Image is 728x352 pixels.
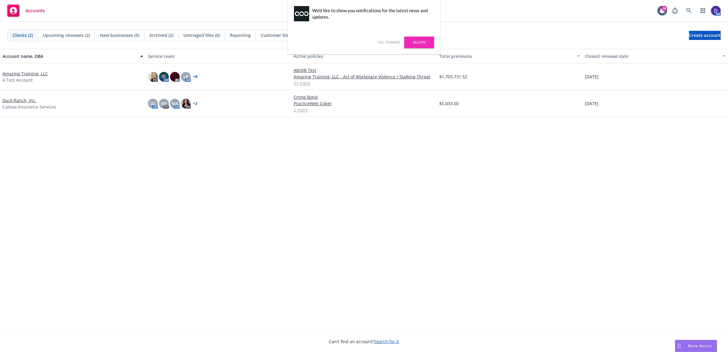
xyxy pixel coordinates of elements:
[439,100,459,107] span: $5,033.00
[294,107,434,113] a: 2 more
[149,32,173,38] span: Archived (2)
[193,102,197,105] a: + 2
[2,70,48,77] a: Amazing Training, LLC
[148,53,289,59] div: Service team
[294,100,434,107] a: PracticeWell Cyber
[2,53,136,59] div: Account name, DBA
[585,73,599,80] span: [DATE]
[2,77,33,83] span: A Test Account
[150,100,156,107] span: DC
[193,75,197,79] a: + 8
[697,5,709,17] a: Switch app
[294,80,434,86] a: 31 more
[172,100,178,107] span: NA
[329,338,399,345] span: Can't find an account?
[294,94,434,100] a: Crime Bond
[312,7,431,20] div: We'd like to show you notifications for the latest news and updates.
[294,67,434,73] a: AB/DB Test
[291,49,437,63] button: Active policies
[378,40,400,45] a: No, thanks
[159,72,169,82] img: photo
[689,31,721,40] a: Create account
[43,32,90,38] span: Upcoming renewals (2)
[374,339,399,344] a: Search for it
[675,340,717,352] button: Nova Assist
[585,100,599,107] span: [DATE]
[294,53,434,59] div: Active policies
[100,32,139,38] span: New businesses (0)
[585,53,719,59] div: Closest renewal date
[183,32,220,38] span: Untriaged files (0)
[12,32,33,38] span: Clients (2)
[26,8,45,13] span: Accounts
[669,5,681,17] a: Report a Bug
[161,100,167,107] span: NP
[689,30,721,41] span: Create account
[181,99,191,108] img: photo
[675,340,683,352] div: Drag to move
[439,53,573,59] div: Total premiums
[230,32,251,38] span: Reporting
[170,72,180,82] img: photo
[146,49,291,63] button: Service team
[2,104,56,110] span: Calivax Insurance Services
[148,72,158,82] img: photo
[662,4,667,10] div: 39
[711,6,721,16] img: photo
[582,49,728,63] button: Closest renewal date
[683,5,695,17] a: Search
[294,73,434,80] a: Amazing Training, LLC - Act of Workplace Violence / Stalking Threat
[5,2,47,19] a: Accounts
[404,37,434,48] a: Allow
[439,73,467,80] span: $1,703,731.52
[2,97,36,104] a: Duck Ranch, Inc.
[261,32,302,38] span: Customer Directory
[688,343,712,348] span: Nova Assist
[183,73,189,80] span: LP
[437,49,582,63] button: Total premiums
